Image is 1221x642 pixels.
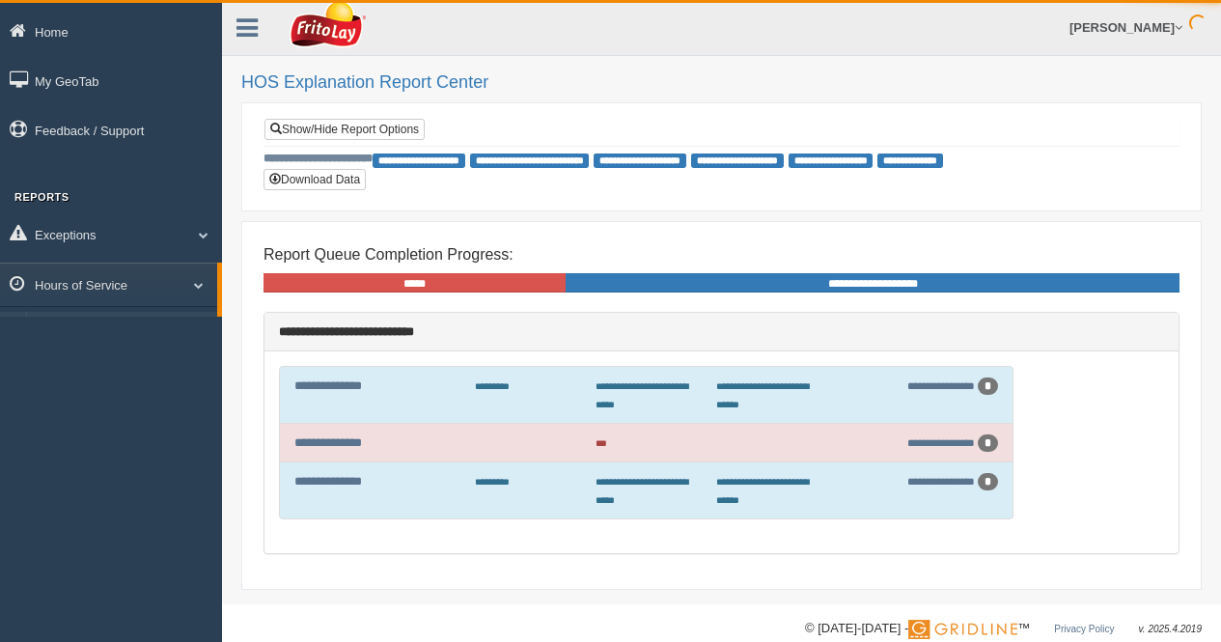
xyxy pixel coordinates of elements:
a: Privacy Policy [1054,624,1114,634]
h2: HOS Explanation Report Center [241,73,1202,93]
img: Gridline [908,620,1017,639]
div: © [DATE]-[DATE] - ™ [805,619,1202,639]
span: v. 2025.4.2019 [1139,624,1202,634]
a: Show/Hide Report Options [264,119,425,140]
button: Download Data [264,169,366,190]
h4: Report Queue Completion Progress: [264,246,1179,264]
a: HOS Explanation Reports [35,312,217,347]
